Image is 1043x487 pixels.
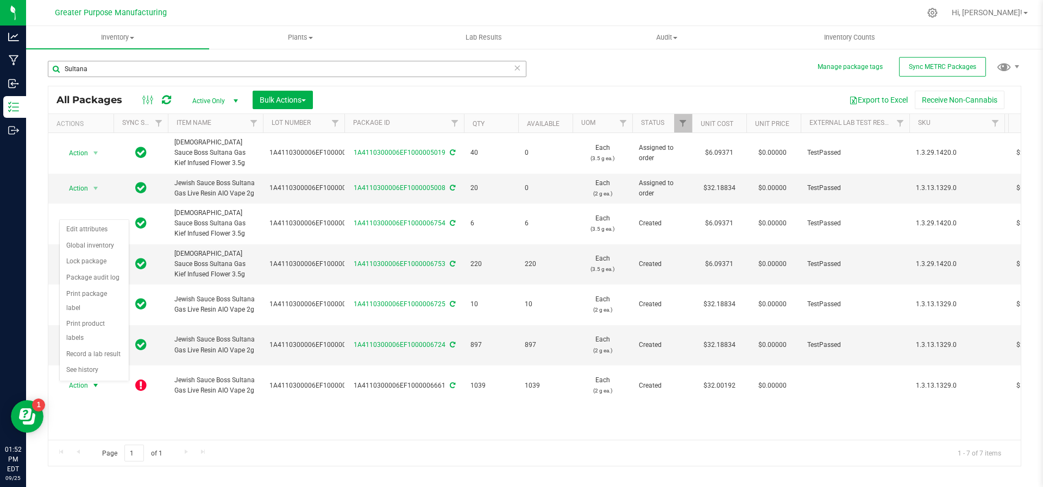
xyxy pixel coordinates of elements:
a: External Lab Test Result [809,119,895,127]
span: TestPassed [807,340,903,350]
inline-svg: Analytics [8,31,19,42]
a: Filter [150,114,168,132]
span: Sync METRC Packages [909,63,976,71]
span: 1.3.29.1420.0 [916,148,998,158]
a: Filter [891,114,909,132]
span: select [89,181,103,196]
span: Page of 1 [93,445,171,461]
a: Plants [209,26,392,49]
span: $36.56 [1011,216,1042,231]
td: $32.00192 [692,365,746,406]
inline-svg: Outbound [8,125,19,136]
span: Created [639,299,686,309]
iframe: Resource center [11,400,43,433]
span: Assigned to order [639,178,686,199]
li: Edit attributes [60,222,129,238]
p: (3.5 g ea.) [579,264,626,274]
span: 1039 [525,381,566,391]
inline-svg: Manufacturing [8,55,19,66]
span: 1.3.13.1329.0 [916,381,998,391]
span: Greater Purpose Manufacturing [55,8,167,17]
span: Each [579,334,626,355]
li: Print package label [60,286,129,316]
span: Lab Results [451,33,517,42]
a: Lab Results [392,26,575,49]
inline-svg: Inbound [8,78,19,89]
a: Available [527,120,560,128]
span: $0.00000 [753,296,792,312]
span: select [89,216,103,231]
span: 1.3.13.1329.0 [916,340,998,350]
p: 09/25 [5,474,21,482]
li: Record a lab result [60,346,129,363]
span: 40 [470,148,512,158]
span: Sync from Compliance System [448,300,455,308]
span: Sync from Compliance System [448,184,455,192]
span: 1.3.29.1420.0 [916,218,998,229]
p: (3.5 g ea.) [579,153,626,163]
span: 1A4110300006EF1000006661 [269,381,361,391]
span: In Sync [135,296,147,312]
li: Package audit log [60,270,129,286]
span: 1A4110300006EF1000006675 [269,183,361,193]
span: 6 [470,218,512,229]
span: TestPassed [807,218,903,229]
span: 1A4110300006EF1000006508 [269,259,361,269]
span: 1 - 7 of 7 items [949,445,1010,461]
span: OUT OF SYNC! [135,378,147,393]
button: Manage package tags [818,62,883,72]
button: Bulk Actions [253,91,313,109]
span: Created [639,218,686,229]
span: $0.00000 [753,256,792,272]
a: Filter [245,114,263,132]
div: 1A4110300006EF1000006661 [343,381,466,391]
a: Inventory [26,26,209,49]
span: Plants [210,33,392,42]
span: 0 [525,148,566,158]
td: $32.18834 [692,325,746,366]
span: Each [579,375,626,396]
a: Status [641,119,664,127]
span: $0.00000 [753,378,792,394]
li: Lock package [60,254,129,270]
span: Jewish Sauce Boss Sultana Gas Live Resin AIO Vape 2g [174,375,256,396]
span: Created [639,259,686,269]
a: Filter [446,114,464,132]
span: In Sync [135,256,147,271]
span: Jewish Sauce Boss Sultana Gas Live Resin AIO Vape 2g [174,178,256,199]
span: Assigned to order [639,143,686,163]
td: $32.18834 [692,284,746,325]
li: Print product labels [60,316,129,346]
a: Inventory Counts [758,26,941,49]
span: 10 [470,299,512,309]
input: Search Package ID, Item Name, SKU, Lot or Part Number... [48,61,526,77]
div: Manage settings [926,8,939,18]
p: (2 g ea.) [579,385,626,396]
span: Action [59,181,89,196]
a: 1A4110300006EF1000006724 [354,341,445,349]
span: Created [639,340,686,350]
span: 6 [525,218,566,229]
span: 220 [525,259,566,269]
span: [DEMOGRAPHIC_DATA] Sauce Boss Sultana Gas Kief Infused Flower 3.5g [174,208,256,239]
a: Unit Price [755,120,789,128]
span: Each [579,143,626,163]
td: $32.18834 [692,174,746,204]
span: Bulk Actions [260,96,306,104]
span: All Packages [56,94,133,106]
a: 1A4110300006EF1000005019 [354,149,445,156]
span: 1039 [470,381,512,391]
span: Sync from Compliance System [448,260,455,268]
span: TestPassed [807,148,903,158]
span: Created [639,381,686,391]
span: In Sync [135,337,147,352]
span: Each [579,178,626,199]
span: Hi, [PERSON_NAME]! [952,8,1022,17]
a: Filter [614,114,632,132]
span: Sync from Compliance System [448,341,455,349]
span: 1.3.13.1329.0 [916,183,998,193]
p: (3.5 g ea.) [579,224,626,234]
span: Inventory [26,33,209,42]
span: In Sync [135,180,147,195]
